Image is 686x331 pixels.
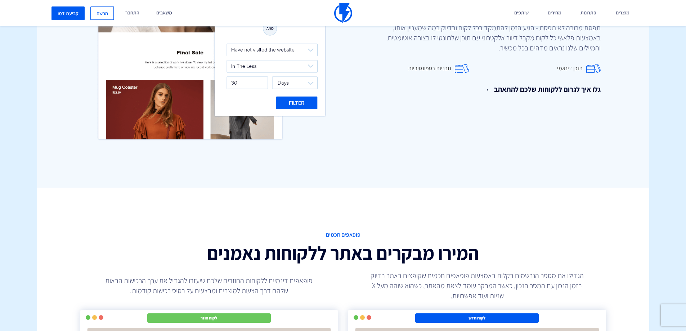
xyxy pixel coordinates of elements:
[101,276,317,296] p: פופאפים דינמיים ללקוחות החוזרים שלכם שיעזרו להגדיל את ערך הרכישות הבאות שלהם דרך הצעות למוצרים ומ...
[385,23,601,53] p: תפסת מרובה לא תפסת - הגיע הזמן להתמקד בכל לקוח ובדיוק במה שמעניין אותו, באמצעות פלאשי כל לקוח מקב...
[408,64,451,73] span: תבניות רספונסיביות
[369,270,585,301] p: הגדילו את מספר הנרשמים בקלות באמצעות פופאפים חכמים שקופצים באתר בדיוק בזמן הנכון עם המסר הנכון, כ...
[147,313,271,323] div: לקוח חוזר
[415,313,539,323] div: לקוח חדש
[90,6,114,20] a: הרשם
[349,84,601,95] a: גלו איך לגרום ללקוחות שלכם להתאהב ←
[170,231,516,239] span: פופאפים חכמים
[557,64,583,73] span: תוכן דינאמי
[170,243,516,263] h2: המירו מבקרים באתר ללקוחות נאמנים
[51,6,85,20] a: קביעת דמו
